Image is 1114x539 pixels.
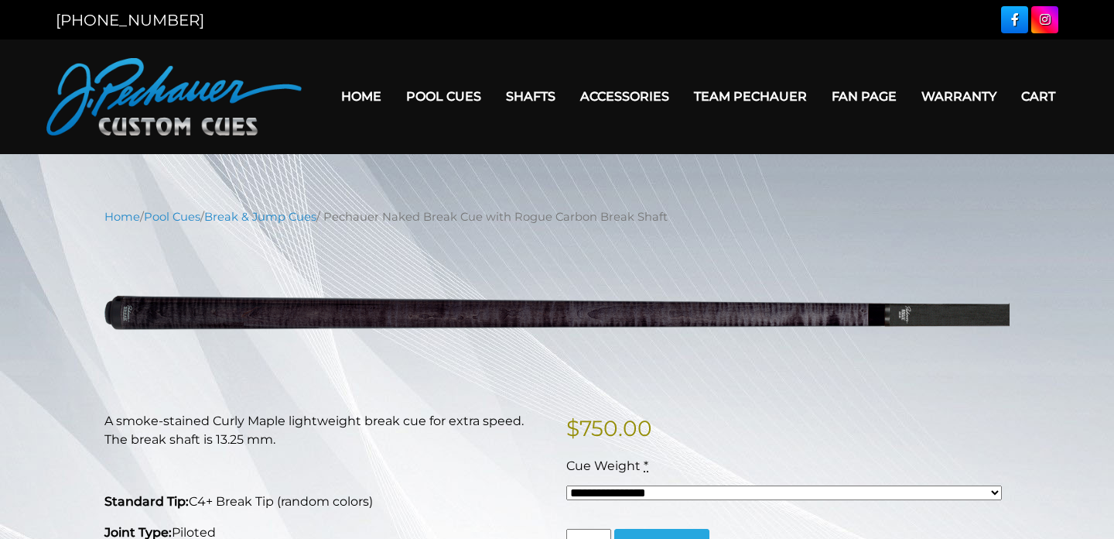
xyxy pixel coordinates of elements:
[329,77,394,116] a: Home
[46,58,302,136] img: Pechauer Custom Cues
[819,77,909,116] a: Fan Page
[104,237,1010,388] img: pechauer-break-naked-with-rogue-break.png
[144,210,200,224] a: Pool Cues
[494,77,568,116] a: Shafts
[566,415,652,441] bdi: 750.00
[104,208,1010,225] nav: Breadcrumb
[644,458,648,473] abbr: required
[56,11,204,29] a: [PHONE_NUMBER]
[104,412,548,449] p: A smoke-stained Curly Maple lightweight break cue for extra speed. The break shaft is 13.25 mm.
[568,77,682,116] a: Accessories
[394,77,494,116] a: Pool Cues
[104,494,189,509] strong: Standard Tip:
[566,415,579,441] span: $
[682,77,819,116] a: Team Pechauer
[104,210,140,224] a: Home
[909,77,1009,116] a: Warranty
[104,493,548,511] p: C4+ Break Tip (random colors)
[1009,77,1068,116] a: Cart
[566,458,641,473] span: Cue Weight
[204,210,316,224] a: Break & Jump Cues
